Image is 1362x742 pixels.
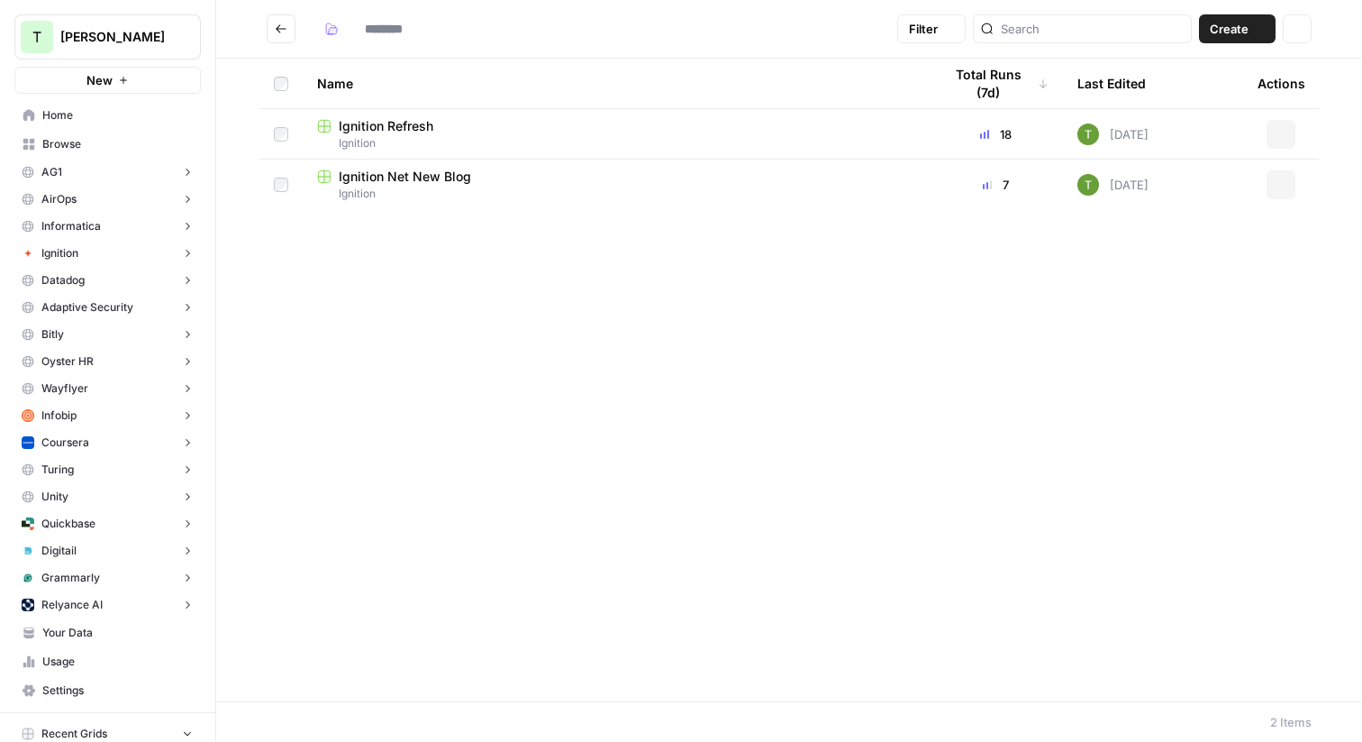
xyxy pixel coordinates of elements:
button: Quickbase [14,510,201,537]
span: Oyster HR [41,353,94,370]
a: Ignition RefreshIgnition [317,117,913,151]
a: Ignition Net New BlogIgnition [317,168,913,202]
a: Settings [14,676,201,705]
button: Filter [897,14,966,43]
a: Browse [14,130,201,159]
span: Filter [909,20,938,38]
img: 21cqirn3y8po2glfqu04segrt9y0 [22,545,34,557]
button: New [14,67,201,94]
span: AG1 [41,164,62,180]
button: Workspace: Travis Demo [14,14,201,60]
button: Informatica [14,213,201,240]
span: AirOps [41,191,77,207]
span: Informatica [41,218,101,234]
span: Unity [41,489,68,505]
span: Settings [42,682,193,699]
button: Turing [14,456,201,483]
img: 6qj8gtflwv87ps1ofr2h870h2smq [22,572,34,584]
span: Adaptive Security [41,299,133,316]
button: Relyance AI [14,591,201,618]
span: Ignition [41,245,78,261]
button: Ignition [14,240,201,267]
span: [PERSON_NAME] [60,28,169,46]
span: T [32,26,41,48]
span: Datadog [41,272,85,289]
span: Digitail [41,543,77,559]
div: Total Runs (7d) [942,59,1049,108]
span: Ignition Net New Blog [339,168,471,186]
span: Ignition [317,186,913,202]
span: Wayflyer [41,380,88,397]
span: Turing [41,462,74,478]
span: New [86,71,113,89]
a: Usage [14,647,201,676]
input: Search [1001,20,1184,38]
div: [DATE] [1077,124,1149,145]
div: 7 [942,176,1049,194]
button: Oyster HR [14,348,201,375]
span: Grammarly [41,570,100,586]
div: Last Edited [1077,59,1146,108]
span: Create [1210,20,1248,38]
span: Usage [42,654,193,670]
button: Go back [267,14,295,43]
div: 2 Items [1270,713,1312,731]
div: 18 [942,125,1049,143]
button: Adaptive Security [14,294,201,321]
img: 1rmbdh83liigswmnvqyaq31zy2bw [22,436,34,449]
button: AG1 [14,159,201,186]
button: AirOps [14,186,201,213]
div: Actions [1258,59,1305,108]
span: Ignition Refresh [339,117,433,135]
a: Home [14,101,201,130]
button: Unity [14,483,201,510]
button: Create [1199,14,1276,43]
button: Coursera [14,429,201,456]
img: jg2db1r2bojt4rpadgkfzs6jzbyg [22,247,34,260]
a: Your Data [14,618,201,647]
button: Datadog [14,267,201,294]
span: Quickbase [41,516,95,532]
img: 8r7vcgjp7k596450bh7nfz5jb48j [22,599,34,611]
button: Wayflyer [14,375,201,402]
button: Digitail [14,537,201,564]
span: Your Data [42,625,193,641]
span: Recent Grids [41,726,107,742]
span: Bitly [41,326,64,343]
img: su6rzb6ooxtlguexw0i7h3ek2qys [22,518,34,530]
img: e96rwc90nz550hm4zzehfpz0of55 [22,409,34,422]
div: Name [317,59,913,108]
button: Grammarly [14,564,201,591]
span: Browse [42,136,193,152]
span: Coursera [41,435,89,451]
button: Bitly [14,321,201,348]
span: Relyance AI [41,597,103,613]
span: Ignition [317,135,913,151]
img: yba7bbzze900hr86j8rqqvfn473j [1077,174,1099,196]
span: Home [42,107,193,124]
img: yba7bbzze900hr86j8rqqvfn473j [1077,124,1099,145]
button: Infobip [14,402,201,429]
span: Infobip [41,408,77,424]
div: [DATE] [1077,174,1149,196]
